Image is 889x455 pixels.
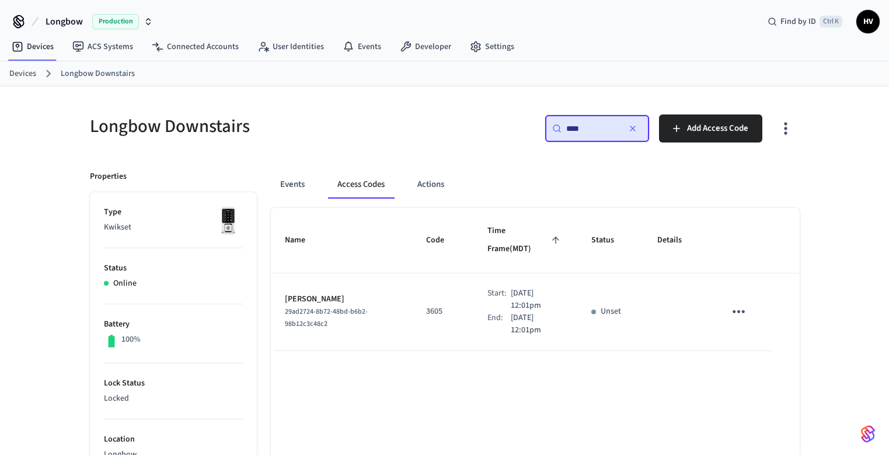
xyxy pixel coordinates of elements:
[659,114,762,143] button: Add Access Code
[90,171,127,183] p: Properties
[426,305,459,318] p: 3605
[104,318,243,331] p: Battery
[9,68,36,80] a: Devices
[391,36,461,57] a: Developer
[271,171,314,199] button: Events
[487,287,511,312] div: Start:
[820,16,842,27] span: Ctrl K
[687,121,748,136] span: Add Access Code
[861,425,875,443] img: SeamLogoGradient.69752ec5.svg
[2,36,63,57] a: Devices
[285,293,399,305] p: [PERSON_NAME]
[780,16,816,27] span: Find by ID
[104,433,243,446] p: Location
[408,171,454,199] button: Actions
[857,11,878,32] span: HV
[46,15,83,29] span: Longbow
[271,171,800,199] div: ant example
[104,377,243,390] p: Lock Status
[461,36,524,57] a: Settings
[487,312,511,336] div: End:
[121,334,141,346] p: 100%
[856,10,880,33] button: HV
[285,231,320,249] span: Name
[333,36,391,57] a: Events
[601,305,621,318] p: Unset
[511,312,563,336] p: [DATE] 12:01pm
[142,36,248,57] a: Connected Accounts
[758,11,852,32] div: Find by IDCtrl K
[61,68,135,80] a: Longbow Downstairs
[63,36,142,57] a: ACS Systems
[104,393,243,405] p: Locked
[591,231,629,249] span: Status
[487,222,563,259] span: Time Frame(MDT)
[426,231,459,249] span: Code
[511,287,563,312] p: [DATE] 12:01pm
[248,36,333,57] a: User Identities
[104,221,243,234] p: Kwikset
[90,114,438,138] h5: Longbow Downstairs
[104,206,243,218] p: Type
[285,307,368,329] span: 29ad2724-8b72-48bd-b6b2-98b12c3c48c2
[113,277,137,290] p: Online
[328,171,394,199] button: Access Codes
[92,14,139,29] span: Production
[657,231,697,249] span: Details
[104,262,243,275] p: Status
[271,208,800,351] table: sticky table
[214,206,243,235] img: Kwikset Halo Touchscreen Wifi Enabled Smart Lock, Polished Chrome, Front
